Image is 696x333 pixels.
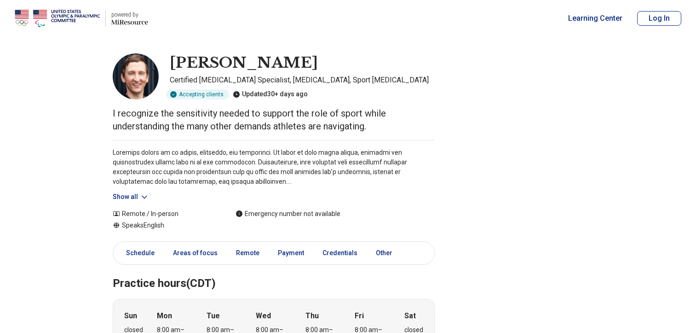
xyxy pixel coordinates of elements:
strong: Sat [404,310,416,321]
strong: Thu [305,310,319,321]
a: Remote [230,244,265,263]
div: Emergency number not available [236,209,340,219]
strong: Sun [124,310,137,321]
p: powered by [111,11,148,18]
a: Home page [15,4,148,33]
a: Payment [272,244,310,263]
button: Show all [113,192,149,202]
p: Loremips dolors am co adipis, elitseddo, eiu temporinci. Ut labor et dolo magna aliqua, enimadmi ... [113,148,435,187]
h2: Practice hours (CDT) [113,254,435,292]
img: Riley Nickols, Certified Eating Disorder Specialist [113,53,159,99]
button: Log In [637,11,681,26]
p: Certified [MEDICAL_DATA] Specialist, [MEDICAL_DATA], Sport [MEDICAL_DATA] [170,75,435,86]
strong: Mon [157,310,172,321]
a: Schedule [115,244,160,263]
a: Areas of focus [167,244,223,263]
strong: Wed [256,310,271,321]
div: Speaks English [113,221,217,230]
p: I recognize the sensitivity needed to support the role of sport while understanding the many othe... [113,107,435,133]
h1: [PERSON_NAME] [170,53,318,73]
div: Updated 30+ days ago [233,89,308,99]
a: Credentials [317,244,363,263]
strong: Tue [207,310,220,321]
a: Learning Center [568,13,622,24]
a: Other [370,244,403,263]
div: Remote / In-person [113,209,217,219]
div: Accepting clients [166,89,229,99]
strong: Fri [355,310,364,321]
